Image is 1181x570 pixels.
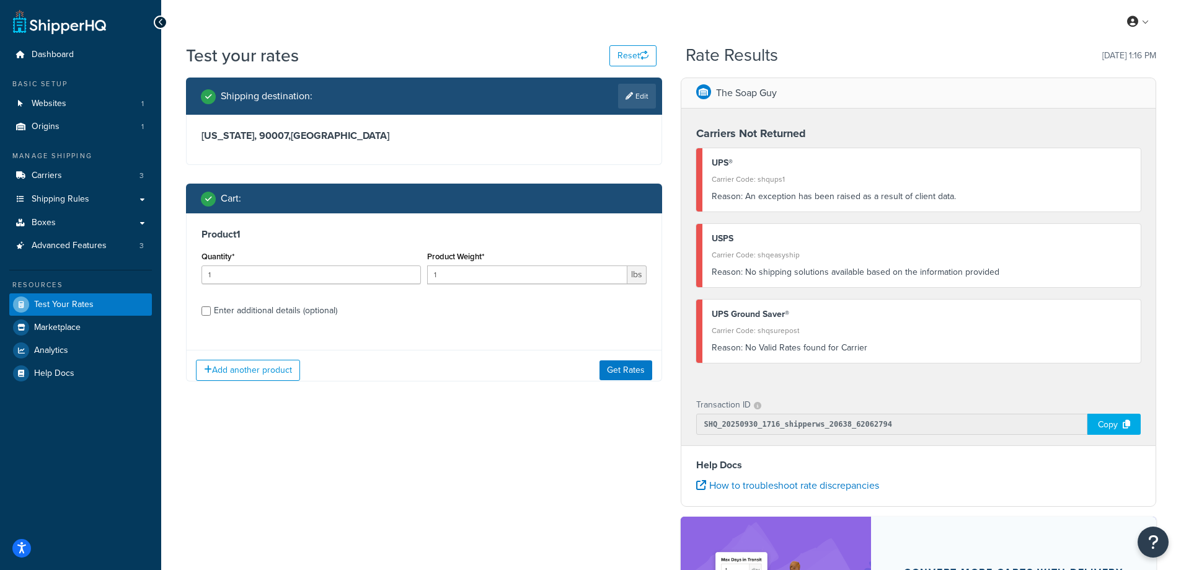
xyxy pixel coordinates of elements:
a: Edit [618,84,656,109]
h4: Help Docs [696,458,1141,473]
input: Enter additional details (optional) [201,306,211,316]
h2: Rate Results [686,46,778,65]
button: Open Resource Center [1138,527,1169,558]
button: Get Rates [599,360,652,380]
a: Shipping Rules [9,188,152,211]
div: No Valid Rates found for Carrier [712,339,1132,357]
span: Reason: [712,265,743,278]
span: Boxes [32,218,56,228]
a: Analytics [9,339,152,362]
div: No shipping solutions available based on the information provided [712,264,1132,281]
span: Marketplace [34,323,81,333]
span: Carriers [32,171,62,181]
a: Help Docs [9,362,152,385]
div: Copy [1087,414,1141,435]
div: An exception has been raised as a result of client data. [712,188,1132,205]
a: Test Your Rates [9,293,152,316]
span: Reason: [712,341,743,354]
div: UPS® [712,154,1132,172]
div: Carrier Code: shqsurepost [712,322,1132,339]
input: 0.00 [427,265,627,284]
span: Advanced Features [32,241,107,251]
div: Basic Setup [9,79,152,89]
span: lbs [627,265,647,284]
strong: Carriers Not Returned [696,125,806,141]
h2: Cart : [221,193,241,204]
a: Websites1 [9,92,152,115]
p: The Soap Guy [716,84,777,102]
a: Marketplace [9,316,152,339]
div: Carrier Code: shqeasyship [712,246,1132,264]
button: Add another product [196,360,300,381]
div: Resources [9,280,152,290]
div: USPS [712,230,1132,247]
h2: Shipping destination : [221,91,312,102]
input: 0 [201,265,421,284]
li: Origins [9,115,152,138]
a: Carriers3 [9,164,152,187]
label: Quantity* [201,252,234,261]
button: Reset [609,45,657,66]
a: Origins1 [9,115,152,138]
span: 3 [139,171,144,181]
span: Websites [32,99,66,109]
span: 1 [141,99,144,109]
div: Enter additional details (optional) [214,302,337,319]
span: Test Your Rates [34,300,94,310]
a: Boxes [9,212,152,234]
span: 1 [141,122,144,132]
span: Analytics [34,345,68,356]
p: Transaction ID [696,396,751,414]
a: Advanced Features3 [9,234,152,257]
span: Dashboard [32,50,74,60]
li: Carriers [9,164,152,187]
div: Carrier Code: shqups1 [712,171,1132,188]
div: UPS Ground Saver® [712,306,1132,323]
li: Advanced Features [9,234,152,257]
li: Websites [9,92,152,115]
div: Manage Shipping [9,151,152,161]
h3: [US_STATE], 90007 , [GEOGRAPHIC_DATA] [201,130,647,142]
h3: Product 1 [201,228,647,241]
span: Shipping Rules [32,194,89,205]
label: Product Weight* [427,252,484,261]
a: How to troubleshoot rate discrepancies [696,478,879,492]
span: 3 [139,241,144,251]
a: Dashboard [9,43,152,66]
span: Origins [32,122,60,132]
span: Reason: [712,190,743,203]
p: [DATE] 1:16 PM [1102,47,1156,65]
span: Help Docs [34,368,74,379]
h1: Test your rates [186,43,299,68]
